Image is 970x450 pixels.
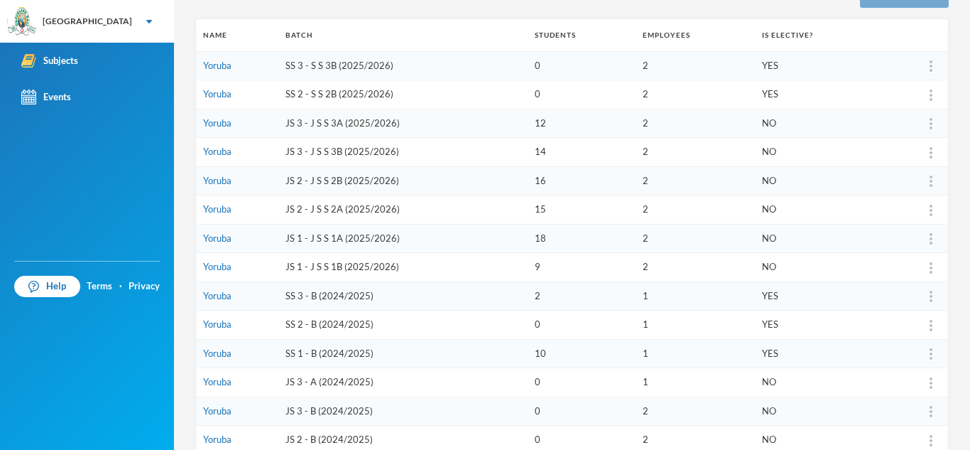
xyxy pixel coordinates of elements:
td: YES [755,339,881,368]
td: NO [755,166,881,195]
td: 15 [528,195,635,225]
td: JS 2 - J S S 2B (2025/2026) [278,166,528,195]
td: 0 [528,397,635,426]
td: YES [755,80,881,109]
td: 0 [528,368,635,397]
a: Yoruba [203,117,231,129]
img: more_vert [930,320,932,331]
td: YES [755,311,881,340]
a: Yoruba [203,318,231,330]
div: [GEOGRAPHIC_DATA] [43,15,132,28]
th: Is Elective? [755,19,881,51]
div: · [119,279,122,294]
a: Yoruba [203,405,231,417]
td: 2 [636,224,756,253]
td: YES [755,282,881,311]
td: NO [755,368,881,397]
a: Yoruba [203,434,231,445]
td: SS 1 - B (2024/2025) [278,339,528,368]
td: 2 [636,51,756,80]
td: JS 2 - J S S 2A (2025/2026) [278,195,528,225]
a: Yoruba [203,348,231,359]
td: NO [755,253,881,282]
a: Terms [87,279,112,294]
td: 14 [528,138,635,167]
th: Employees [636,19,756,51]
td: 0 [528,311,635,340]
a: Yoruba [203,146,231,157]
td: 10 [528,339,635,368]
td: JS 3 - J S S 3A (2025/2026) [278,109,528,138]
div: Subjects [21,53,78,68]
td: SS 2 - S S 2B (2025/2026) [278,80,528,109]
td: 18 [528,224,635,253]
img: logo [8,8,36,36]
td: NO [755,224,881,253]
td: 2 [528,282,635,311]
td: 1 [636,339,756,368]
td: SS 3 - B (2024/2025) [278,282,528,311]
a: Yoruba [203,290,231,301]
td: JS 1 - J S S 1A (2025/2026) [278,224,528,253]
td: 2 [636,138,756,167]
td: NO [755,397,881,426]
a: Yoruba [203,60,231,71]
td: 1 [636,368,756,397]
img: more_vert [930,60,932,72]
td: JS 3 - B (2024/2025) [278,397,528,426]
td: 2 [636,397,756,426]
td: 9 [528,253,635,282]
img: more_vert [930,406,932,417]
td: JS 1 - J S S 1B (2025/2026) [278,253,528,282]
td: 0 [528,51,635,80]
img: more_vert [930,205,932,216]
img: more_vert [930,348,932,360]
img: more_vert [930,291,932,302]
td: 0 [528,80,635,109]
td: JS 3 - A (2024/2025) [278,368,528,397]
a: Help [14,276,80,297]
td: 12 [528,109,635,138]
td: NO [755,138,881,167]
td: 1 [636,282,756,311]
th: Name [196,19,278,51]
td: JS 3 - J S S 3B (2025/2026) [278,138,528,167]
td: 2 [636,253,756,282]
img: more_vert [930,90,932,101]
img: more_vert [930,377,932,389]
td: 2 [636,166,756,195]
th: Students [528,19,635,51]
td: 16 [528,166,635,195]
a: Yoruba [203,232,231,244]
a: Yoruba [203,175,231,186]
th: Batch [278,19,528,51]
td: 2 [636,109,756,138]
img: more_vert [930,118,932,129]
td: 2 [636,80,756,109]
a: Yoruba [203,376,231,387]
a: Yoruba [203,261,231,272]
img: more_vert [930,176,932,187]
td: NO [755,195,881,225]
td: SS 2 - B (2024/2025) [278,311,528,340]
a: Privacy [129,279,160,294]
a: Yoruba [203,203,231,215]
img: more_vert [930,262,932,274]
td: SS 3 - S S 3B (2025/2026) [278,51,528,80]
td: NO [755,109,881,138]
img: more_vert [930,435,932,446]
div: Events [21,90,71,105]
td: YES [755,51,881,80]
td: 1 [636,311,756,340]
img: more_vert [930,147,932,159]
td: 2 [636,195,756,225]
a: Yoruba [203,88,231,100]
img: more_vert [930,233,932,245]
